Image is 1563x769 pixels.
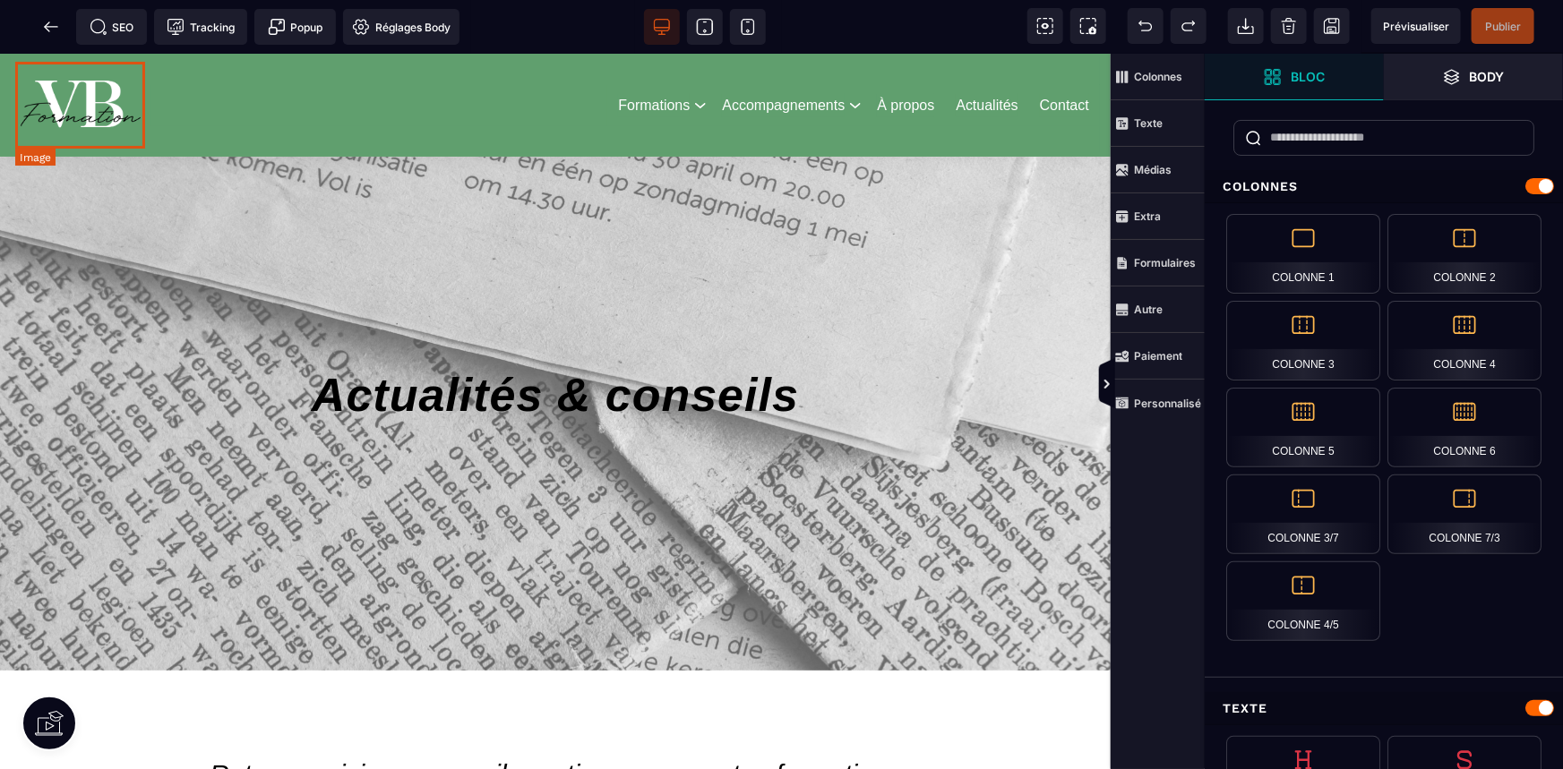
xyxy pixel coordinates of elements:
[1228,8,1264,44] span: Importer
[1291,70,1325,83] strong: Bloc
[1387,301,1542,380] div: Colonne 4
[352,18,451,36] span: Réglages Body
[1040,40,1089,64] a: Contact
[15,8,146,95] img: 86a4aa658127570b91344bfc39bbf4eb_Blanc_sur_fond_vert.png
[687,9,723,45] span: Voir tablette
[1070,8,1106,44] span: Capture d'écran
[722,40,845,64] a: Accompagnements
[1205,692,1563,725] div: Texte
[1111,193,1205,240] span: Extra
[618,40,690,64] a: Formations
[1134,397,1201,410] strong: Personnalisé
[1128,8,1164,44] span: Défaire
[33,9,69,45] span: Retour
[1485,20,1521,33] span: Publier
[730,9,766,45] span: Voir mobile
[1111,333,1205,380] span: Paiement
[1205,54,1384,100] span: Ouvrir les blocs
[90,18,134,36] span: SEO
[1111,54,1205,100] span: Colonnes
[1134,256,1196,269] strong: Formulaires
[268,18,323,36] span: Popup
[167,18,235,36] span: Tracking
[956,40,1018,64] a: Actualités
[1134,209,1161,223] strong: Extra
[1111,147,1205,193] span: Médias
[343,9,459,45] span: Favicon
[644,9,680,45] span: Voir bureau
[877,40,934,64] a: À propos
[1271,8,1307,44] span: Nettoyage
[1226,561,1380,641] div: Colonne 4/5
[1371,8,1461,44] span: Aperçu
[1134,70,1182,83] strong: Colonnes
[1226,474,1380,554] div: Colonne 3/7
[1472,8,1534,44] span: Enregistrer le contenu
[154,9,247,45] span: Code de suivi
[1111,380,1205,426] span: Personnalisé
[1171,8,1207,44] span: Rétablir
[1111,100,1205,147] span: Texte
[1027,8,1063,44] span: Voir les composants
[1314,8,1350,44] span: Enregistrer
[1226,301,1380,380] div: Colonne 3
[1205,358,1223,412] span: Afficher les vues
[1383,20,1449,33] span: Prévisualiser
[1134,349,1182,363] strong: Paiement
[76,9,147,45] span: Métadata SEO
[1226,388,1380,467] div: Colonne 5
[1470,70,1505,83] strong: Body
[1387,388,1542,467] div: Colonne 6
[1111,286,1205,333] span: Autre
[254,9,336,45] span: Créer une alerte modale
[1205,170,1563,203] div: Colonnes
[1111,240,1205,286] span: Formulaires
[1226,214,1380,294] div: Colonne 1
[1134,116,1163,130] strong: Texte
[1134,303,1163,316] strong: Autre
[1384,54,1563,100] span: Ouvrir les calques
[27,313,1084,369] div: Actualités & conseils
[1387,474,1542,554] div: Colonne 7/3
[1387,214,1542,294] div: Colonne 2
[1134,163,1172,176] strong: Médias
